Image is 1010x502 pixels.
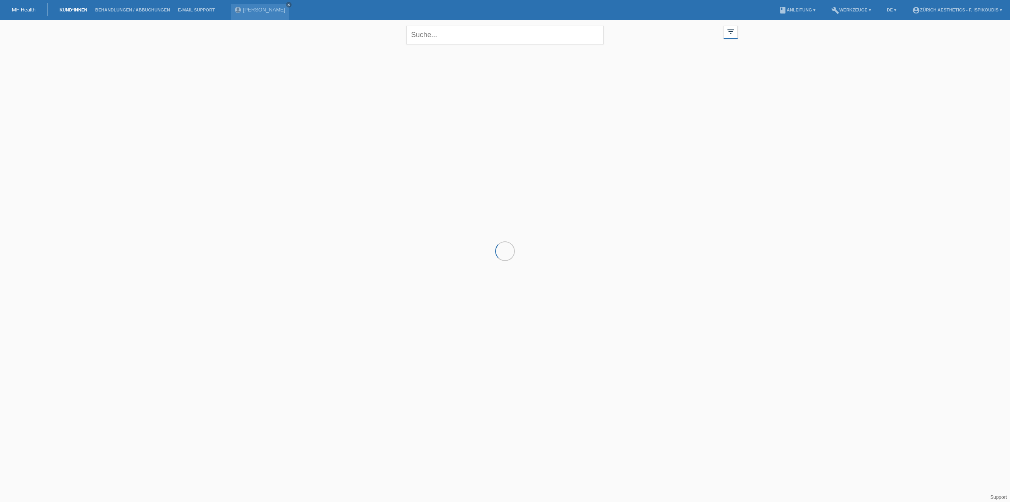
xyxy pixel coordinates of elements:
a: Support [990,494,1007,500]
a: Kund*innen [56,8,91,12]
i: account_circle [912,6,920,14]
a: [PERSON_NAME] [243,7,285,13]
a: MF Health [12,7,36,13]
a: E-Mail Support [174,8,219,12]
i: filter_list [726,27,735,36]
i: build [831,6,839,14]
i: close [287,3,291,7]
i: book [779,6,787,14]
a: Behandlungen / Abbuchungen [91,8,174,12]
a: buildWerkzeuge ▾ [827,8,875,12]
a: account_circleZürich Aesthetics - F. Ispikoudis ▾ [908,8,1006,12]
a: bookAnleitung ▾ [775,8,819,12]
input: Suche... [406,26,604,44]
a: DE ▾ [883,8,900,12]
a: close [286,2,292,8]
